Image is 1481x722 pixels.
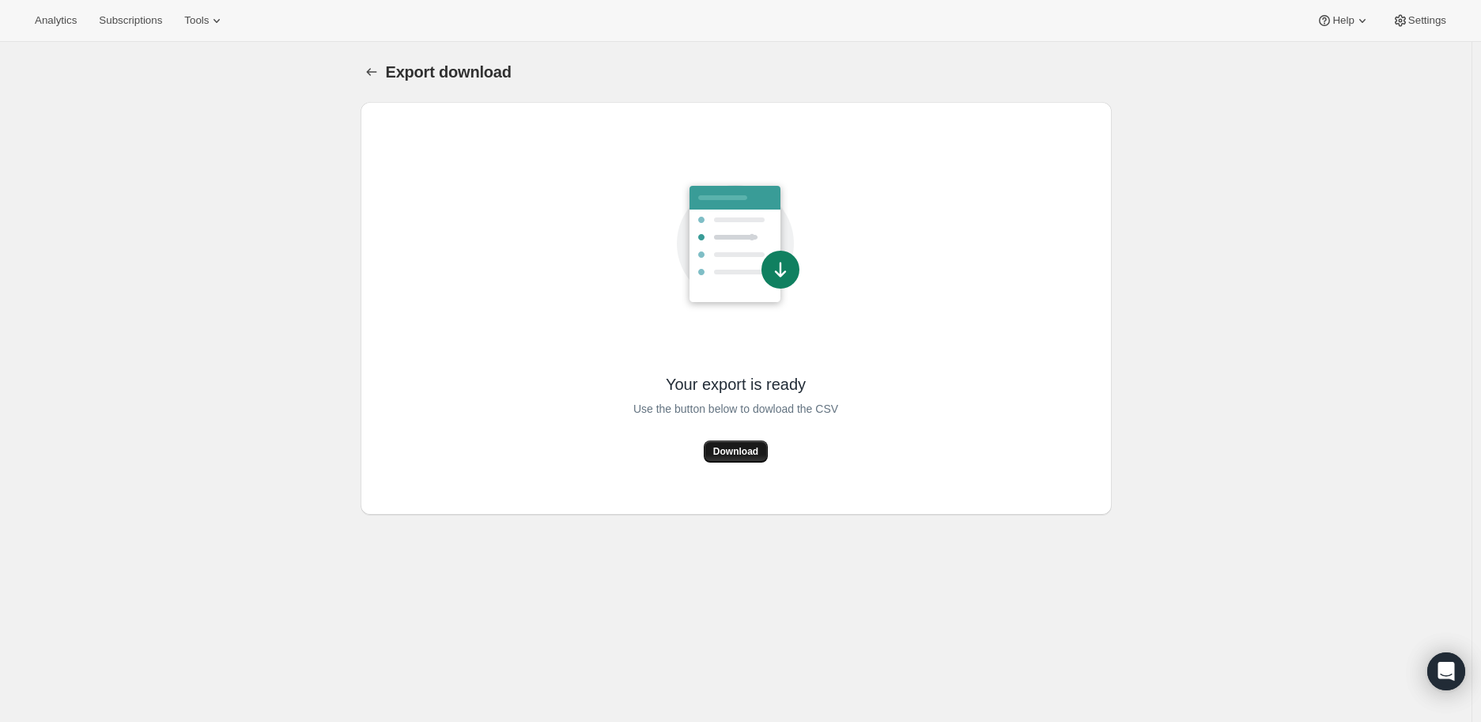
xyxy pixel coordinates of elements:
button: Tools [175,9,234,32]
button: Settings [1383,9,1456,32]
div: Open Intercom Messenger [1427,652,1465,690]
span: Settings [1408,14,1446,27]
span: Help [1332,14,1354,27]
span: Tools [184,14,209,27]
button: Help [1307,9,1379,32]
span: Your export is ready [666,374,806,395]
button: Export download [361,61,383,83]
span: Analytics [35,14,77,27]
span: Export download [386,63,512,81]
button: Download [704,440,768,463]
span: Download [713,445,758,458]
span: Subscriptions [99,14,162,27]
button: Subscriptions [89,9,172,32]
button: Analytics [25,9,86,32]
span: Use the button below to dowload the CSV [633,399,838,418]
